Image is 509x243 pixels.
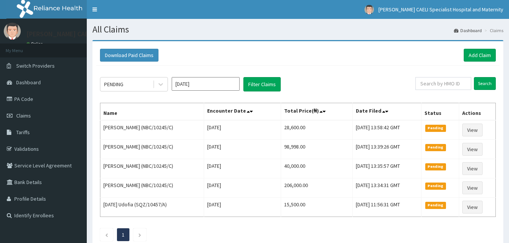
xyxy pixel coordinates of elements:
[204,178,281,198] td: [DATE]
[462,124,483,136] a: View
[100,120,204,140] td: [PERSON_NAME] (NBC/10245/C)
[474,77,496,90] input: Search
[100,49,158,62] button: Download Paid Claims
[364,5,374,14] img: User Image
[352,120,421,140] td: [DATE] 13:58:42 GMT
[122,231,125,238] a: Page 1 is your current page
[104,80,123,88] div: PENDING
[425,183,446,189] span: Pending
[421,103,459,121] th: Status
[281,140,352,159] td: 98,998.00
[462,181,483,194] a: View
[352,198,421,217] td: [DATE] 11:56:31 GMT
[16,112,31,119] span: Claims
[462,201,483,214] a: View
[16,62,55,69] span: Switch Providers
[462,162,483,175] a: View
[100,159,204,178] td: [PERSON_NAME] (NBC/10245/C)
[281,103,352,121] th: Total Price(₦)
[204,120,281,140] td: [DATE]
[378,6,503,13] span: [PERSON_NAME] CAELI Specialist Hospital and Maternity
[281,159,352,178] td: 40,000.00
[26,41,45,46] a: Online
[204,140,281,159] td: [DATE]
[483,27,503,34] li: Claims
[425,144,446,151] span: Pending
[16,79,41,86] span: Dashboard
[281,198,352,217] td: 15,500.00
[454,27,482,34] a: Dashboard
[352,178,421,198] td: [DATE] 13:34:31 GMT
[100,140,204,159] td: [PERSON_NAME] (NBC/10245/C)
[243,77,281,91] button: Filter Claims
[105,231,108,238] a: Previous page
[172,77,240,91] input: Select Month and Year
[204,198,281,217] td: [DATE]
[352,159,421,178] td: [DATE] 13:35:57 GMT
[425,202,446,209] span: Pending
[459,103,496,121] th: Actions
[204,103,281,121] th: Encounter Date
[4,23,21,40] img: User Image
[100,103,204,121] th: Name
[138,231,141,238] a: Next page
[92,25,503,34] h1: All Claims
[425,125,446,132] span: Pending
[26,31,193,37] p: [PERSON_NAME] CAELI Specialist Hospital and Maternity
[100,178,204,198] td: [PERSON_NAME] (NBC/10245/C)
[100,198,204,217] td: [DATE] Udofia (SQZ/10457/A)
[425,163,446,170] span: Pending
[281,178,352,198] td: 206,000.00
[464,49,496,62] a: Add Claim
[415,77,471,90] input: Search by HMO ID
[16,129,30,136] span: Tariffs
[281,120,352,140] td: 28,600.00
[352,140,421,159] td: [DATE] 13:39:26 GMT
[462,143,483,156] a: View
[204,159,281,178] td: [DATE]
[352,103,421,121] th: Date Filed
